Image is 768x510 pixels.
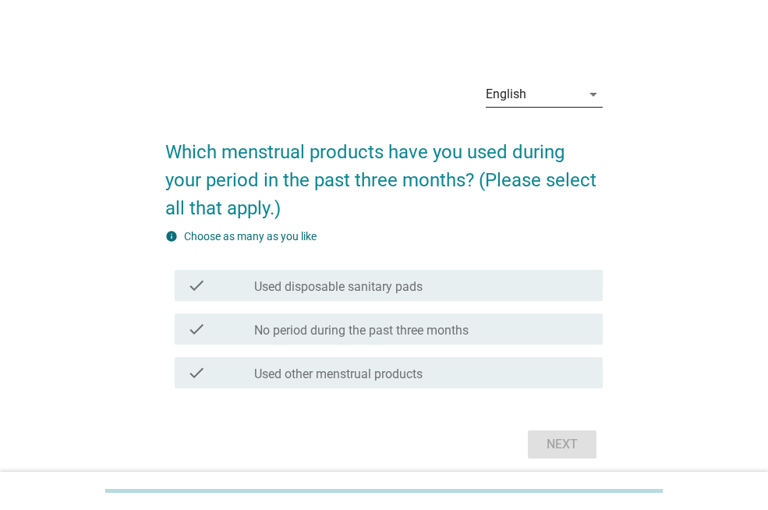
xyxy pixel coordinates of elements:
label: Used other menstrual products [254,367,423,382]
i: check [187,320,206,338]
label: Used disposable sanitary pads [254,279,423,295]
label: Choose as many as you like [184,230,317,243]
i: check [187,363,206,382]
label: No period during the past three months [254,323,469,338]
i: info [165,230,178,243]
div: English [486,87,526,101]
h2: Which menstrual products have you used during your period in the past three months? (Please selec... [165,122,603,222]
i: check [187,276,206,295]
i: arrow_drop_down [584,85,603,104]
